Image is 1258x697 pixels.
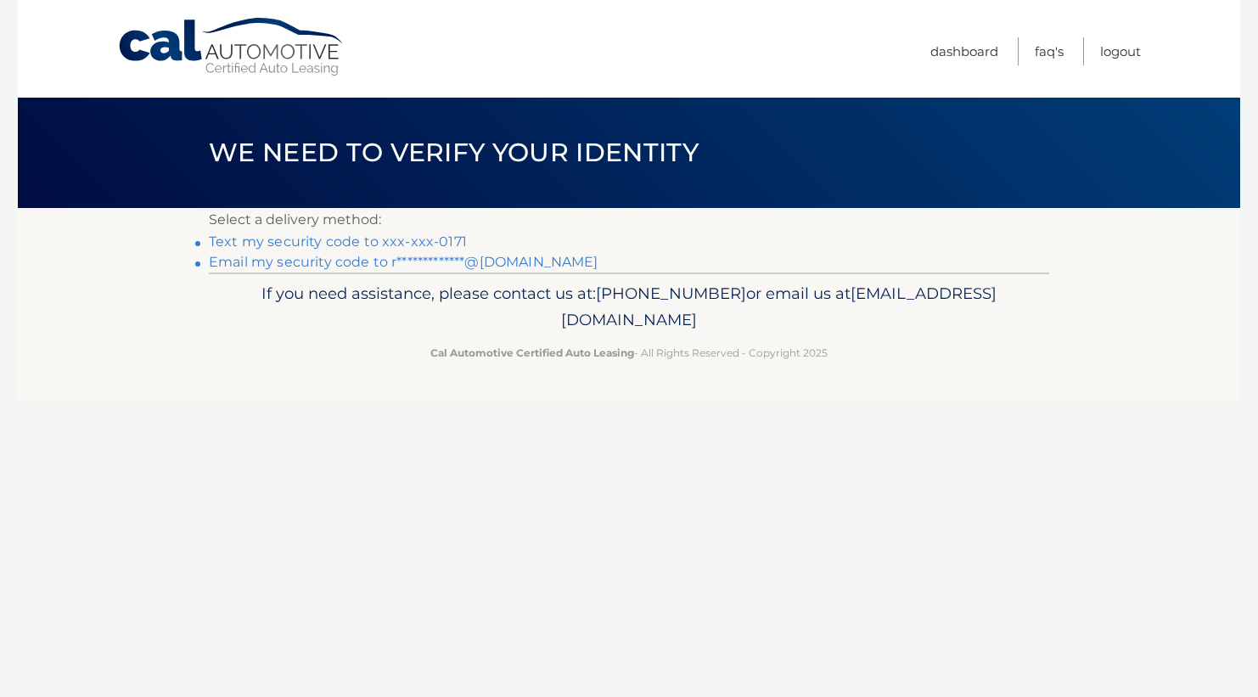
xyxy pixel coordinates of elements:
a: Cal Automotive [117,17,346,77]
a: FAQ's [1035,37,1064,65]
a: Logout [1100,37,1141,65]
p: If you need assistance, please contact us at: or email us at [220,280,1038,334]
a: Dashboard [930,37,998,65]
span: We need to verify your identity [209,137,699,168]
span: [PHONE_NUMBER] [596,284,746,303]
p: Select a delivery method: [209,208,1049,232]
p: - All Rights Reserved - Copyright 2025 [220,344,1038,362]
a: Text my security code to xxx-xxx-0171 [209,233,467,250]
strong: Cal Automotive Certified Auto Leasing [430,346,634,359]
